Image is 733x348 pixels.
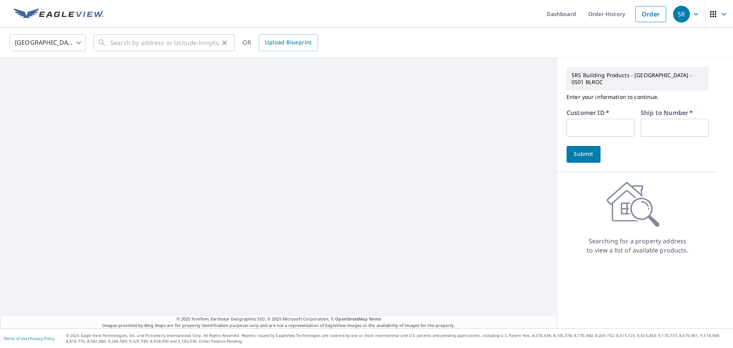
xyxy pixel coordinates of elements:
[30,336,55,341] a: Privacy Policy
[4,336,27,341] a: Terms of Use
[568,69,707,89] p: SRS Building Products - [GEOGRAPHIC_DATA] - 0501 BLROC
[641,110,693,116] label: Ship to Number
[219,37,230,48] button: Clear
[66,333,729,344] p: © 2025 Eagle View Technologies, Inc. and Pictometry International Corp. All Rights Reserved. Repo...
[259,34,318,51] a: Upload Blueprint
[567,110,609,116] label: Customer ID
[335,316,367,322] a: OpenStreetMap
[14,8,104,20] img: EV Logo
[176,316,381,322] span: © 2025 TomTom, Earthstar Geographics SIO, © 2025 Microsoft Corporation, ©
[110,32,219,53] input: Search by address or latitude-longitude
[265,38,312,47] span: Upload Blueprint
[635,6,666,22] a: Order
[586,236,689,255] p: Searching for a property address to view a list of available products.
[567,146,601,163] button: Submit
[673,6,690,23] div: SR
[10,32,86,53] div: [GEOGRAPHIC_DATA]
[242,34,318,51] div: OR
[369,316,381,322] a: Terms
[573,149,594,159] span: Submit
[4,336,55,341] p: |
[567,91,709,104] p: Enter your information to continue.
